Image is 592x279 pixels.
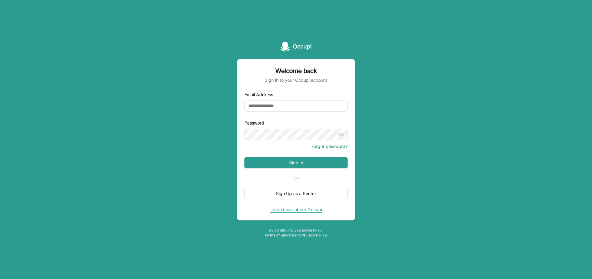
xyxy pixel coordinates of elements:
div: Sign in to your Occupi account [244,77,348,83]
a: Terms of Service [264,233,294,237]
span: Or [291,176,301,181]
button: Sign In [244,157,348,168]
div: By continuing, you agree to our and . [237,228,355,238]
button: Sign Up as a Renter [244,188,348,199]
a: Occupi [281,42,311,51]
label: Password [244,120,264,125]
label: Email Address [244,92,273,97]
span: Occupi [293,42,311,51]
a: Learn more about Occupi [270,207,322,212]
a: Privacy Policy [302,233,327,237]
div: Welcome back [244,67,348,75]
button: Forgot password? [311,143,348,150]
